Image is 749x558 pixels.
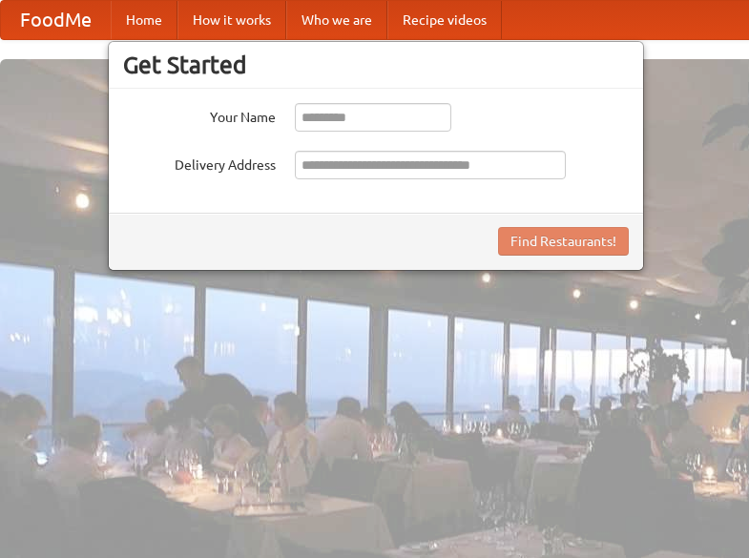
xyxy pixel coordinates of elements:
[123,151,276,175] label: Delivery Address
[111,1,177,39] a: Home
[387,1,502,39] a: Recipe videos
[498,227,629,256] button: Find Restaurants!
[286,1,387,39] a: Who we are
[1,1,111,39] a: FoodMe
[123,51,629,79] h3: Get Started
[123,103,276,127] label: Your Name
[177,1,286,39] a: How it works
